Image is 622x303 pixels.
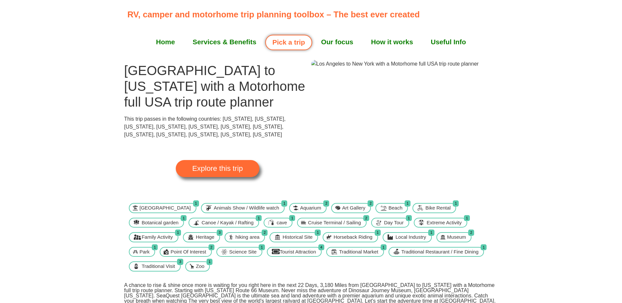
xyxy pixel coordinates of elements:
span: 1 [193,200,199,207]
span: 2 [262,230,268,236]
span: 1 [406,215,412,221]
span: Cruise Terminal / Sailing [306,219,362,227]
span: 4 [318,244,324,251]
span: 1 [259,244,265,251]
span: 1 [381,244,387,251]
span: 3 [177,259,183,265]
span: Extreme Activity [425,219,463,227]
span: hiking area [234,233,261,241]
span: Day Tour [382,219,405,227]
span: 2 [323,200,329,207]
span: Traditional Restaurant / Fine Dining [400,248,480,256]
span: 1 [207,259,212,265]
nav: Menu [128,34,495,50]
a: Our focus [312,34,362,50]
span: 2 [368,200,373,207]
span: Animals Show / Wildlife watch [212,204,281,212]
span: 2 [363,215,369,221]
a: How it works [362,34,422,50]
span: Park [138,248,151,256]
span: 1 [464,215,470,221]
span: 1 [281,200,287,207]
span: Science Site [228,248,258,256]
span: 1 [152,244,158,251]
span: 2 [209,244,214,251]
span: Aquarium [298,204,323,212]
span: 1 [405,200,411,207]
h1: [GEOGRAPHIC_DATA] to [US_STATE] with a Motorhome full USA trip route planner [124,63,311,110]
a: Home [147,34,184,50]
p: RV, camper and motorhome trip planning toolbox – The best ever created [128,8,498,21]
span: Local Industry [394,233,428,241]
span: 1 [181,215,187,221]
span: Museum [446,233,468,241]
span: 1 [453,200,459,207]
span: Horseback Riding [332,233,374,241]
span: Point Of Interest [169,248,208,256]
img: Los Angeles to New York with a Motorhome full USA trip route planner [311,60,479,68]
span: cave [275,219,289,227]
span: 1 [481,244,487,251]
span: Art Gallery [340,204,367,212]
span: [GEOGRAPHIC_DATA] [138,204,192,212]
a: Pick a trip [265,35,312,50]
span: 1 [375,230,381,236]
span: 1 [315,230,321,236]
span: 1 [428,230,434,236]
a: Services & Benefits [184,34,265,50]
span: Botanical garden [140,219,180,227]
span: Traditional Visit [140,263,177,270]
span: Explore this trip [192,165,243,172]
span: Beach [387,204,404,212]
a: Explore this trip [176,160,259,177]
span: Heritage [194,233,216,241]
a: Useful Info [422,34,475,50]
span: Canoe / Kayak / Rafting [200,219,255,227]
span: 1 [256,215,262,221]
span: Tourist Attraction [278,248,318,256]
span: Family Activity [140,233,174,241]
span: Zoo [194,263,206,270]
span: Bike Rental [424,204,452,212]
span: 3 [217,230,223,236]
span: 1 [289,215,295,221]
span: This trip passes in the following countries: [US_STATE], [US_STATE], [US_STATE], [US_STATE], [US_... [124,116,286,137]
span: Traditional Market [337,248,380,256]
span: Historical Site [281,233,314,241]
span: 1 [175,230,181,236]
span: 2 [468,230,474,236]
